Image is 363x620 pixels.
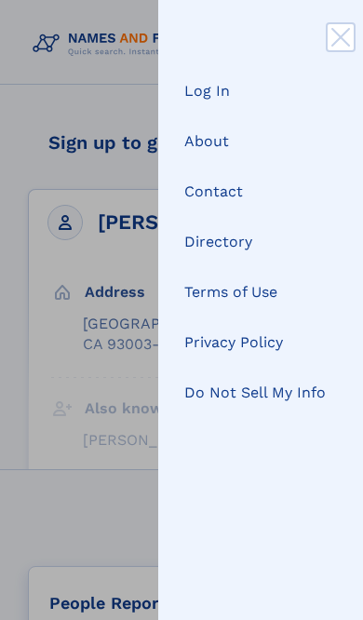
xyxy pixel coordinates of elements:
a: Terms of Use [184,281,277,301]
a: Log In [184,80,230,100]
a: Contact [184,181,243,200]
a: Directory [184,231,252,250]
a: Do Not Sell My Info [184,382,326,401]
a: Privacy Policy [184,331,283,351]
a: About [184,130,229,150]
